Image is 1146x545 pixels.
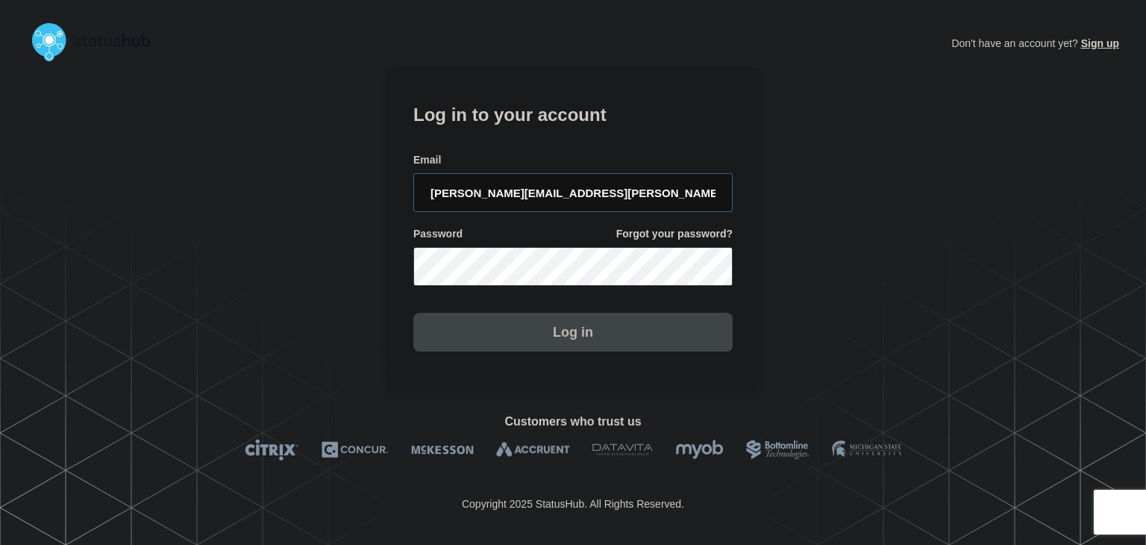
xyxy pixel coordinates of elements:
[413,313,733,352] button: Log in
[592,439,653,461] img: DataVita logo
[413,227,463,241] span: Password
[27,415,1119,429] h2: Customers who trust us
[951,25,1119,61] p: Don't have an account yet?
[496,439,570,461] img: Accruent logo
[462,498,684,510] p: Copyright 2025 StatusHub. All Rights Reserved.
[413,247,733,286] input: password input
[413,99,733,127] h1: Log in to your account
[1078,37,1119,49] a: Sign up
[413,173,733,212] input: email input
[27,18,169,66] img: StatusHub logo
[832,439,901,461] img: MSU logo
[746,439,810,461] img: Bottomline logo
[413,153,441,167] span: Email
[616,227,733,241] a: Forgot your password?
[411,439,474,461] img: McKesson logo
[245,439,299,461] img: Citrix logo
[322,439,389,461] img: Concur logo
[675,439,724,461] img: myob logo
